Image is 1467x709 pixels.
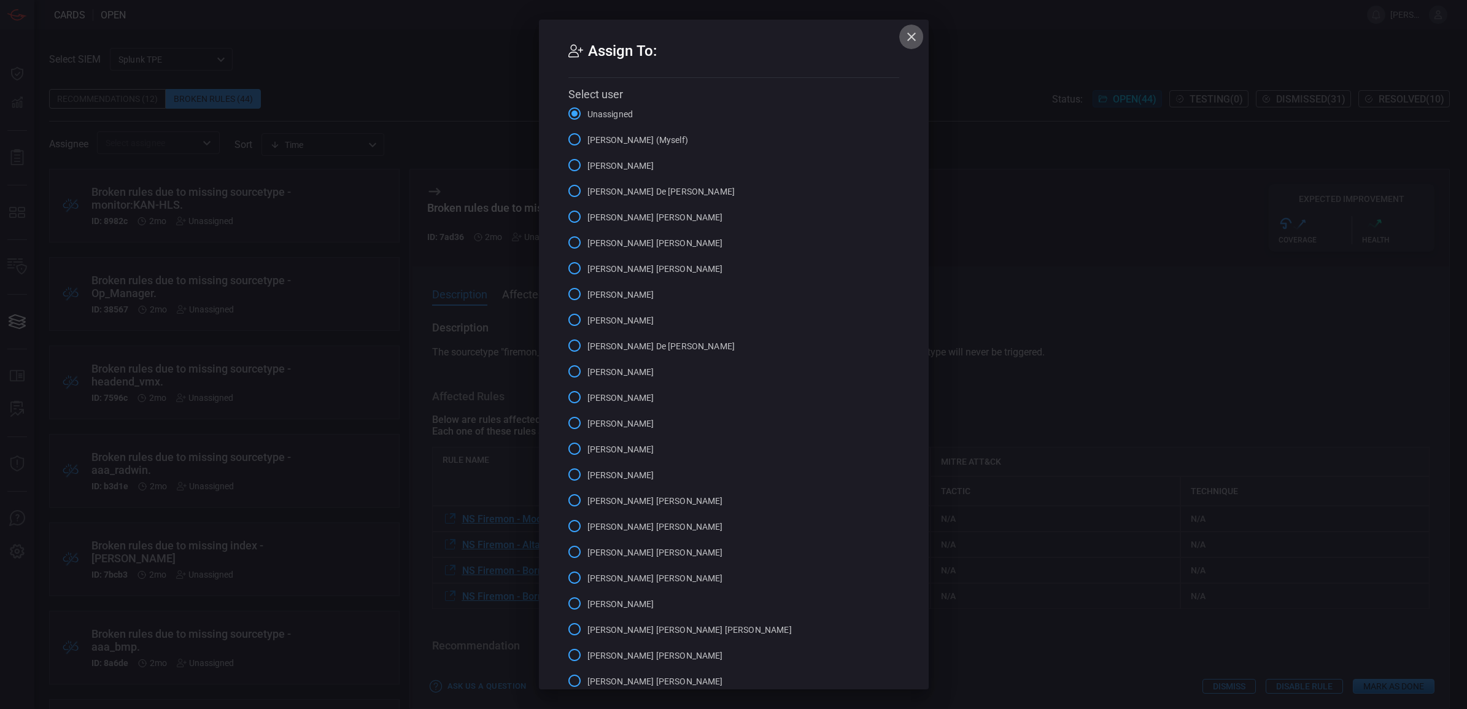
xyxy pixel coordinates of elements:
span: [PERSON_NAME] [PERSON_NAME] [587,211,723,224]
span: [PERSON_NAME] De [PERSON_NAME] [587,185,735,198]
span: [PERSON_NAME] [587,160,654,172]
span: [PERSON_NAME] [PERSON_NAME] [587,521,723,533]
h2: Assign To: [568,39,899,78]
span: [PERSON_NAME] [PERSON_NAME] [587,572,723,585]
span: [PERSON_NAME] [PERSON_NAME] [587,495,723,508]
span: [PERSON_NAME] [587,366,654,379]
span: [PERSON_NAME] [PERSON_NAME] [587,675,723,688]
span: [PERSON_NAME] [PERSON_NAME] [PERSON_NAME] [587,624,792,637]
span: [PERSON_NAME] [587,314,654,327]
span: Select user [568,88,623,101]
span: [PERSON_NAME] [PERSON_NAME] [587,546,723,559]
span: [PERSON_NAME] [PERSON_NAME] [587,649,723,662]
span: [PERSON_NAME] [587,289,654,301]
span: Unassigned [587,108,633,121]
span: [PERSON_NAME] [587,417,654,430]
span: [PERSON_NAME] [PERSON_NAME] [587,263,723,276]
span: [PERSON_NAME] De [PERSON_NAME] [587,340,735,353]
span: [PERSON_NAME] [587,469,654,482]
span: [PERSON_NAME] [587,443,654,456]
span: [PERSON_NAME] [587,598,654,611]
span: [PERSON_NAME] [587,392,654,405]
span: [PERSON_NAME] [PERSON_NAME] [587,237,723,250]
span: [PERSON_NAME] (Myself) [587,134,688,147]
